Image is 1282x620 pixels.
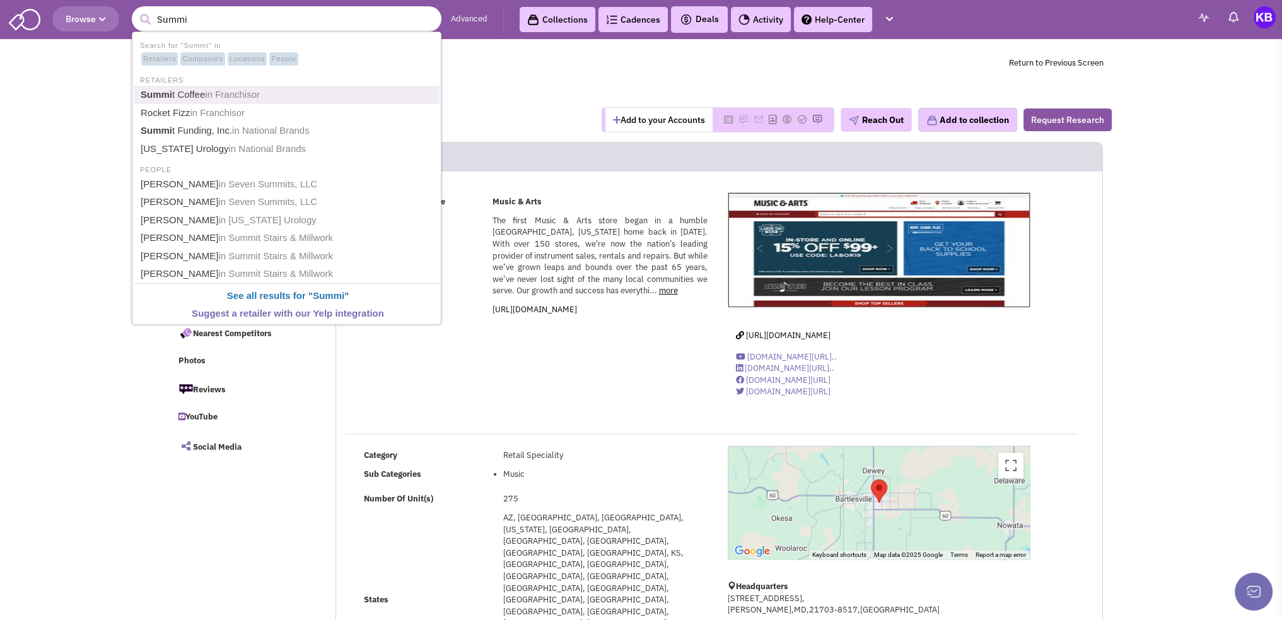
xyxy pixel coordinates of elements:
[812,114,822,124] img: Please add to your accounts
[269,52,298,66] span: People
[527,14,539,26] img: icon-collection-lavender-black.svg
[738,114,749,124] img: Please add to your accounts
[874,551,943,558] span: Map data ©2025 Google
[192,308,384,319] b: Suggest a retailer with our Yelp integration
[746,375,830,385] span: [DOMAIN_NAME][URL]
[794,7,872,32] a: Help-Center
[871,479,887,503] div: Music &amp; Arts
[232,125,310,136] span: in National Brands
[180,52,225,66] span: Companies
[736,363,834,373] a: [DOMAIN_NAME][URL]..
[137,212,439,229] a: [PERSON_NAME]in [US_STATE] Urology
[680,13,719,25] span: Deals
[141,125,172,136] b: Summi
[137,176,439,193] a: [PERSON_NAME]in Seven Summits, LLC
[52,6,119,32] button: Browse
[172,349,310,373] a: Photos
[137,266,439,283] a: [PERSON_NAME]in Summit Stairs & Millwork
[680,12,692,27] img: icon-deals.svg
[137,194,439,211] a: [PERSON_NAME]in Seven Summits, LLC
[676,11,723,28] button: Deals
[137,230,439,247] a: [PERSON_NAME]in Summit Stairs & Millwork
[9,6,40,30] img: SmartAdmin
[736,386,830,397] a: [DOMAIN_NAME][URL]
[134,38,440,67] li: Search for "Summi" in
[134,162,440,175] li: PEOPLE
[731,543,773,559] a: Open this area in Google Maps (opens a new window)
[137,288,439,305] a: See all results for "Summi"
[754,114,764,124] img: Please add to your accounts
[736,351,837,362] a: [DOMAIN_NAME][URL]..
[137,105,439,122] a: Rocket Fizzin Franchisor
[926,115,938,126] img: icon-collection-lavender.png
[364,493,433,504] b: Number Of Unit(s)
[801,15,812,25] img: help.png
[172,320,310,346] a: Nearest Competitors
[736,330,830,341] a: [URL][DOMAIN_NAME]
[227,290,349,301] b: See all results for " "
[451,13,487,25] a: Advanced
[746,330,830,341] span: [URL][DOMAIN_NAME]
[499,489,711,508] td: 275
[738,14,750,25] img: Activity.png
[492,304,577,315] a: [URL][DOMAIN_NAME]
[797,114,807,124] img: Please add to your accounts
[598,7,668,32] a: Cadences
[218,268,333,279] span: in Summit Stairs & Millwork
[746,386,830,397] span: [DOMAIN_NAME][URL]
[747,351,837,362] span: [DOMAIN_NAME][URL]..
[520,7,595,32] a: Collections
[137,305,439,322] a: Suggest a retailer with our Yelp integration
[364,594,388,605] b: States
[950,551,968,558] a: Terms (opens in new tab)
[976,551,1026,558] a: Report a map error
[499,446,711,465] td: Retail Speciality
[172,376,310,402] a: Reviews
[172,406,310,430] a: YouTube
[313,290,344,301] b: Summi
[364,469,421,479] b: Sub Categories
[364,450,397,460] b: Category
[1254,6,1276,28] img: Kaitlyn Bridges
[736,581,788,592] b: Headquarters
[137,141,439,158] a: [US_STATE] Urologyin National Brands
[659,285,678,296] a: more
[745,363,834,373] span: [DOMAIN_NAME][URL]..
[66,13,106,25] span: Browse
[849,115,859,126] img: plane.png
[137,248,439,265] a: [PERSON_NAME]in Summit Stairs & Millwork
[228,52,267,66] span: Locations
[172,433,310,459] a: Social Media
[998,453,1023,478] button: Toggle fullscreen view
[205,89,260,100] span: in Franchisor
[492,215,708,296] span: The first Music & Arts store began in a humble [GEOGRAPHIC_DATA], [US_STATE] home back in [DATE]....
[736,375,830,385] a: [DOMAIN_NAME][URL]
[1023,108,1112,131] button: Request Research
[812,551,866,559] button: Keyboard shortcuts
[605,108,713,132] button: Add to your Accounts
[218,250,333,261] span: in Summit Stairs & Millwork
[841,108,912,132] button: Reach Out
[132,6,441,32] input: Search
[918,108,1017,132] button: Add to collection
[218,178,317,189] span: in Seven Summits, LLC
[134,73,440,86] li: RETAILERS
[731,7,791,32] a: Activity
[1009,57,1104,68] a: Return to Previous Screen
[492,196,542,207] b: Music & Arts
[728,193,1030,307] img: Music & Arts
[503,469,708,481] li: Music
[606,15,617,24] img: Cadences_logo.png
[137,122,439,139] a: Summit Funding, Inc.in National Brands
[218,214,316,225] span: in [US_STATE] Urology
[218,196,317,207] span: in Seven Summits, LLC
[218,232,333,243] span: in Summit Stairs & Millwork
[190,107,245,118] span: in Franchisor
[137,86,439,103] a: Summit Coffeein Franchisor
[141,52,178,66] span: Retailers
[728,593,1030,616] p: [STREET_ADDRESS], [PERSON_NAME],MD,21703-8517,[GEOGRAPHIC_DATA]
[141,89,172,100] b: Summi
[782,114,792,124] img: Please add to your accounts
[731,543,773,559] img: Google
